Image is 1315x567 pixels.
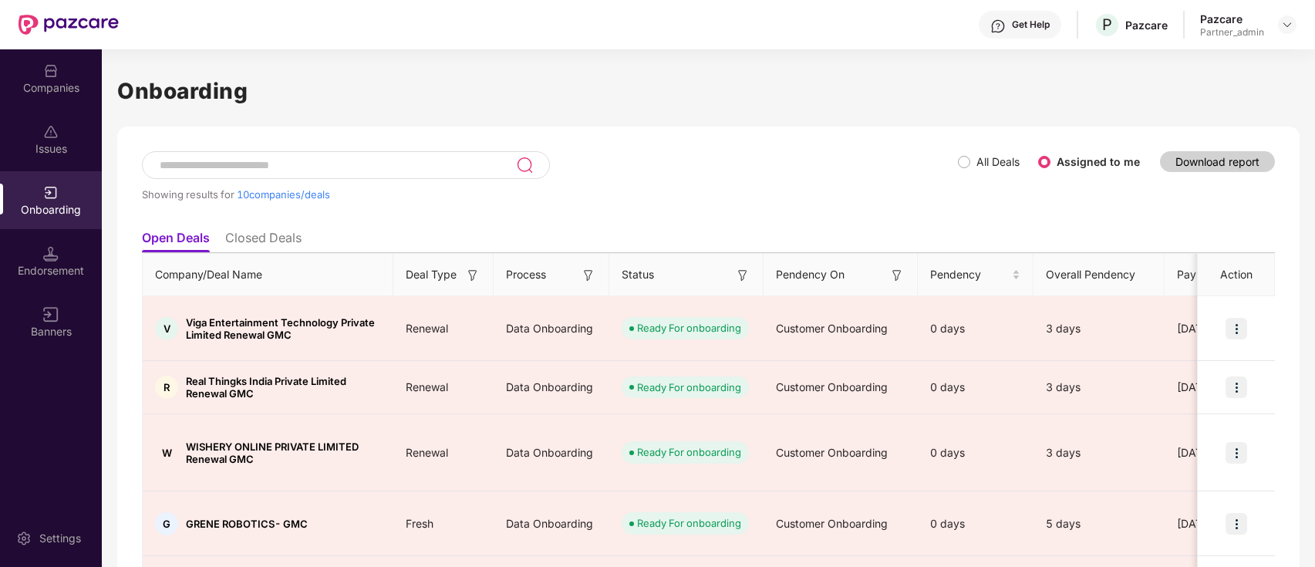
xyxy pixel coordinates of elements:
img: svg+xml;base64,PHN2ZyB3aWR0aD0iMTYiIGhlaWdodD0iMTYiIHZpZXdCb3g9IjAgMCAxNiAxNiIgZmlsbD0ibm9uZSIgeG... [735,268,750,283]
div: Pazcare [1200,12,1264,26]
span: Customer Onboarding [776,517,888,530]
th: Company/Deal Name [143,254,393,296]
th: Action [1198,254,1275,296]
div: 0 days [918,432,1033,474]
th: Pendency [918,254,1033,296]
div: 3 days [1033,320,1165,337]
span: Renewal [393,446,460,459]
span: WISHERY ONLINE PRIVATE LIMITED Renewal GMC [186,440,381,465]
span: 10 companies/deals [237,188,330,201]
div: Showing results for [142,188,958,201]
div: [DATE] [1165,379,1280,396]
img: icon [1226,442,1247,464]
div: Ready For onboarding [637,320,741,336]
div: R [155,376,178,399]
span: Customer Onboarding [776,380,888,393]
button: Download report [1160,151,1275,172]
div: Settings [35,531,86,546]
img: svg+xml;base64,PHN2ZyBpZD0iSXNzdWVzX2Rpc2FibGVkIiB4bWxucz0iaHR0cDovL3d3dy53My5vcmcvMjAwMC9zdmciIH... [43,124,59,140]
h1: Onboarding [117,74,1300,108]
div: Data Onboarding [494,366,609,408]
span: Process [506,266,546,283]
img: svg+xml;base64,PHN2ZyBpZD0iSGVscC0zMngzMiIgeG1sbnM9Imh0dHA6Ly93d3cudzMub3JnLzIwMDAvc3ZnIiB3aWR0aD... [990,19,1006,34]
img: svg+xml;base64,PHN2ZyBpZD0iU2V0dGluZy0yMHgyMCIgeG1sbnM9Imh0dHA6Ly93d3cudzMub3JnLzIwMDAvc3ZnIiB3aW... [16,531,32,546]
img: icon [1226,318,1247,339]
span: Fresh [393,517,446,530]
img: svg+xml;base64,PHN2ZyB3aWR0aD0iMTYiIGhlaWdodD0iMTYiIHZpZXdCb3g9IjAgMCAxNiAxNiIgZmlsbD0ibm9uZSIgeG... [581,268,596,283]
div: Data Onboarding [494,503,609,545]
span: GRENE ROBOTICS- GMC [186,518,308,530]
div: [DATE] [1165,320,1280,337]
th: Overall Pendency [1033,254,1165,296]
div: [DATE] [1165,444,1280,461]
div: Data Onboarding [494,432,609,474]
div: 0 days [918,366,1033,408]
div: Ready For onboarding [637,515,741,531]
div: Ready For onboarding [637,380,741,395]
div: Ready For onboarding [637,444,741,460]
li: Open Deals [142,230,210,252]
img: svg+xml;base64,PHN2ZyB3aWR0aD0iMjAiIGhlaWdodD0iMjAiIHZpZXdCb3g9IjAgMCAyMCAyMCIgZmlsbD0ibm9uZSIgeG... [43,185,59,201]
img: icon [1226,376,1247,398]
span: Renewal [393,380,460,393]
img: icon [1226,513,1247,535]
div: Partner_admin [1200,26,1264,39]
span: Pendency [930,266,1009,283]
div: [DATE] [1165,515,1280,532]
span: Viga Entertainment Technology Private Limited Renewal GMC [186,316,381,341]
div: 5 days [1033,515,1165,532]
div: W [155,441,178,464]
span: Deal Type [406,266,457,283]
span: Customer Onboarding [776,446,888,459]
span: Pendency On [776,266,845,283]
span: Status [622,266,654,283]
div: 3 days [1033,444,1165,461]
div: Pazcare [1125,18,1168,32]
div: G [155,512,178,535]
img: svg+xml;base64,PHN2ZyB3aWR0aD0iMTYiIGhlaWdodD0iMTYiIHZpZXdCb3g9IjAgMCAxNiAxNiIgZmlsbD0ibm9uZSIgeG... [43,307,59,322]
div: 3 days [1033,379,1165,396]
label: All Deals [976,155,1020,168]
li: Closed Deals [225,230,302,252]
span: Payment Done [1177,266,1256,283]
img: New Pazcare Logo [19,15,119,35]
img: svg+xml;base64,PHN2ZyB3aWR0aD0iMjQiIGhlaWdodD0iMjUiIHZpZXdCb3g9IjAgMCAyNCAyNSIgZmlsbD0ibm9uZSIgeG... [516,156,534,174]
img: svg+xml;base64,PHN2ZyBpZD0iRHJvcGRvd24tMzJ4MzIiIHhtbG5zPSJodHRwOi8vd3d3LnczLm9yZy8yMDAwL3N2ZyIgd2... [1281,19,1293,31]
span: Customer Onboarding [776,322,888,335]
img: svg+xml;base64,PHN2ZyBpZD0iQ29tcGFuaWVzIiB4bWxucz0iaHR0cDovL3d3dy53My5vcmcvMjAwMC9zdmciIHdpZHRoPS... [43,63,59,79]
div: 0 days [918,503,1033,545]
th: Payment Done [1165,254,1280,296]
img: svg+xml;base64,PHN2ZyB3aWR0aD0iMTYiIGhlaWdodD0iMTYiIHZpZXdCb3g9IjAgMCAxNiAxNiIgZmlsbD0ibm9uZSIgeG... [465,268,480,283]
div: Get Help [1012,19,1050,31]
div: Data Onboarding [494,308,609,349]
img: svg+xml;base64,PHN2ZyB3aWR0aD0iMTYiIGhlaWdodD0iMTYiIHZpZXdCb3g9IjAgMCAxNiAxNiIgZmlsbD0ibm9uZSIgeG... [889,268,905,283]
span: P [1102,15,1112,34]
span: Real Thingks India Private Limited Renewal GMC [186,375,381,400]
img: svg+xml;base64,PHN2ZyB3aWR0aD0iMTQuNSIgaGVpZ2h0PSIxNC41IiB2aWV3Qm94PSIwIDAgMTYgMTYiIGZpbGw9Im5vbm... [43,246,59,262]
div: V [155,317,178,340]
div: 0 days [918,308,1033,349]
label: Assigned to me [1057,155,1140,168]
span: Renewal [393,322,460,335]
